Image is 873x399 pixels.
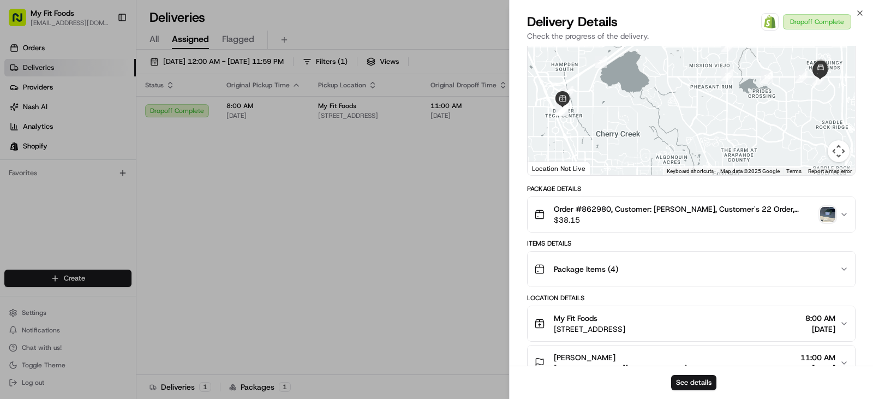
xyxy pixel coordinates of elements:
[109,241,132,249] span: Pylon
[721,40,733,52] div: 14
[527,294,856,302] div: Location Details
[796,71,808,83] div: 17
[23,104,43,124] img: 8571987876998_91fb9ceb93ad5c398215_72.jpg
[49,104,179,115] div: Start new chat
[554,313,597,324] span: My Fit Foods
[103,215,175,225] span: API Documentation
[528,306,855,341] button: My Fit Foods[STREET_ADDRESS]8:00 AM[DATE]
[828,140,850,162] button: Map camera controls
[11,104,31,124] img: 1736555255976-a54dd68f-1ca7-489b-9aae-adbdc363a1c4
[169,140,199,153] button: See all
[77,241,132,249] a: Powered byPylon
[805,324,835,335] span: [DATE]
[554,215,816,225] span: $38.15
[88,210,180,230] a: 💻API Documentation
[527,239,856,248] div: Items Details
[555,103,567,115] div: 4
[721,69,733,81] div: 15
[7,210,88,230] a: 📗Knowledge Base
[671,375,716,390] button: See details
[11,216,20,224] div: 📗
[11,44,199,61] p: Welcome 👋
[720,168,780,174] span: Map data ©2025 Google
[118,169,122,178] span: •
[527,184,856,193] div: Package Details
[527,13,618,31] span: Delivery Details
[786,168,802,174] a: Terms
[22,170,31,178] img: 1736555255976-a54dd68f-1ca7-489b-9aae-adbdc363a1c4
[527,31,856,41] p: Check the progress of the delivery.
[186,108,199,121] button: Start new chat
[595,56,607,68] div: 7
[800,363,835,374] span: [DATE]
[557,103,569,115] div: 5
[11,159,28,180] img: Wisdom Oko
[554,363,687,374] span: [STREET_ADDRESS][PERSON_NAME]
[761,13,779,31] a: Shopify
[528,252,855,287] button: Package Items (4)
[761,71,773,83] div: 16
[530,161,566,175] img: Google
[763,15,776,28] img: Shopify
[530,161,566,175] a: Open this area in Google Maps (opens a new window)
[805,313,835,324] span: 8:00 AM
[528,197,855,232] button: Order #862980, Customer: [PERSON_NAME], Customer's 22 Order, [US_STATE], Next Day: [DATE] | Time:...
[554,204,816,215] span: Order #862980, Customer: [PERSON_NAME], Customer's 22 Order, [US_STATE], Next Day: [DATE] | Time:...
[22,215,83,225] span: Knowledge Base
[820,207,835,222] img: photo_proof_of_delivery image
[49,115,150,124] div: We're available if you need us!
[528,162,590,175] div: Location Not Live
[528,346,855,380] button: [PERSON_NAME][STREET_ADDRESS][PERSON_NAME]11:00 AM[DATE]
[28,70,180,82] input: Clear
[92,216,101,224] div: 💻
[554,352,615,363] span: [PERSON_NAME]
[561,86,573,98] div: 6
[11,142,70,151] div: Past conversations
[554,264,618,275] span: Package Items ( 4 )
[800,352,835,363] span: 11:00 AM
[667,168,714,175] button: Keyboard shortcuts
[554,324,625,335] span: [STREET_ADDRESS]
[34,169,116,178] span: Wisdom [PERSON_NAME]
[11,11,33,33] img: Nash
[124,169,147,178] span: [DATE]
[808,168,852,174] a: Report a map error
